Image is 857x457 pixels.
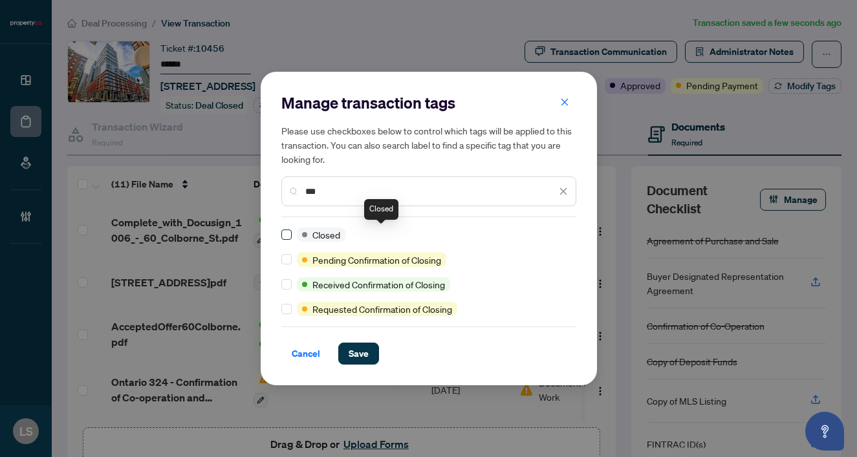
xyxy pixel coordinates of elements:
[281,343,331,365] button: Cancel
[312,277,445,292] span: Received Confirmation of Closing
[312,253,441,267] span: Pending Confirmation of Closing
[292,343,320,364] span: Cancel
[312,228,340,242] span: Closed
[338,343,379,365] button: Save
[281,92,576,113] h2: Manage transaction tags
[560,98,569,107] span: close
[805,412,844,451] button: Open asap
[364,199,398,220] div: Closed
[349,343,369,364] span: Save
[312,302,452,316] span: Requested Confirmation of Closing
[559,187,568,196] span: close
[281,123,576,166] h5: Please use checkboxes below to control which tags will be applied to this transaction. You can al...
